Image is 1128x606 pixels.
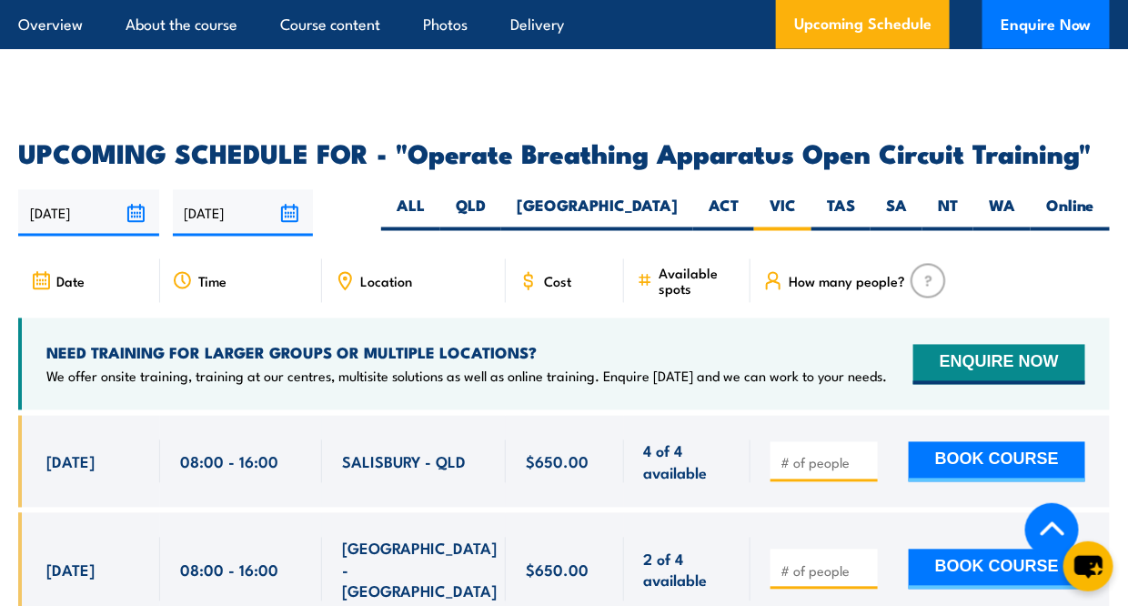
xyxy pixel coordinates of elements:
[173,190,314,237] input: To date
[693,196,754,231] label: ACT
[46,451,95,472] span: [DATE]
[18,190,159,237] input: From date
[1063,541,1113,591] button: chat-button
[46,368,887,386] p: We offer onsite training, training at our centres, multisite solutions as well as online training...
[198,274,227,289] span: Time
[973,196,1031,231] label: WA
[644,549,731,591] span: 2 of 4 available
[811,196,871,231] label: TAS
[781,562,871,581] input: # of people
[18,140,1110,164] h2: UPCOMING SCHEDULE FOR - "Operate Breathing Apparatus Open Circuit Training"
[46,560,95,581] span: [DATE]
[789,274,905,289] span: How many people?
[180,451,278,472] span: 08:00 - 16:00
[781,454,871,472] input: # of people
[909,442,1085,482] button: BOOK COURSE
[180,560,278,581] span: 08:00 - 16:00
[754,196,811,231] label: VIC
[501,196,693,231] label: [GEOGRAPHIC_DATA]
[526,560,589,581] span: $650.00
[871,196,922,231] label: SA
[342,538,497,601] span: [GEOGRAPHIC_DATA] - [GEOGRAPHIC_DATA]
[659,266,738,297] span: Available spots
[526,451,589,472] span: $650.00
[56,274,85,289] span: Date
[46,343,887,363] h4: NEED TRAINING FOR LARGER GROUPS OR MULTIPLE LOCATIONS?
[544,274,571,289] span: Cost
[360,274,412,289] span: Location
[922,196,973,231] label: NT
[342,451,466,472] span: SALISBURY - QLD
[1031,196,1110,231] label: Online
[381,196,440,231] label: ALL
[644,440,731,483] span: 4 of 4 available
[913,345,1085,385] button: ENQUIRE NOW
[909,550,1085,590] button: BOOK COURSE
[440,196,501,231] label: QLD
